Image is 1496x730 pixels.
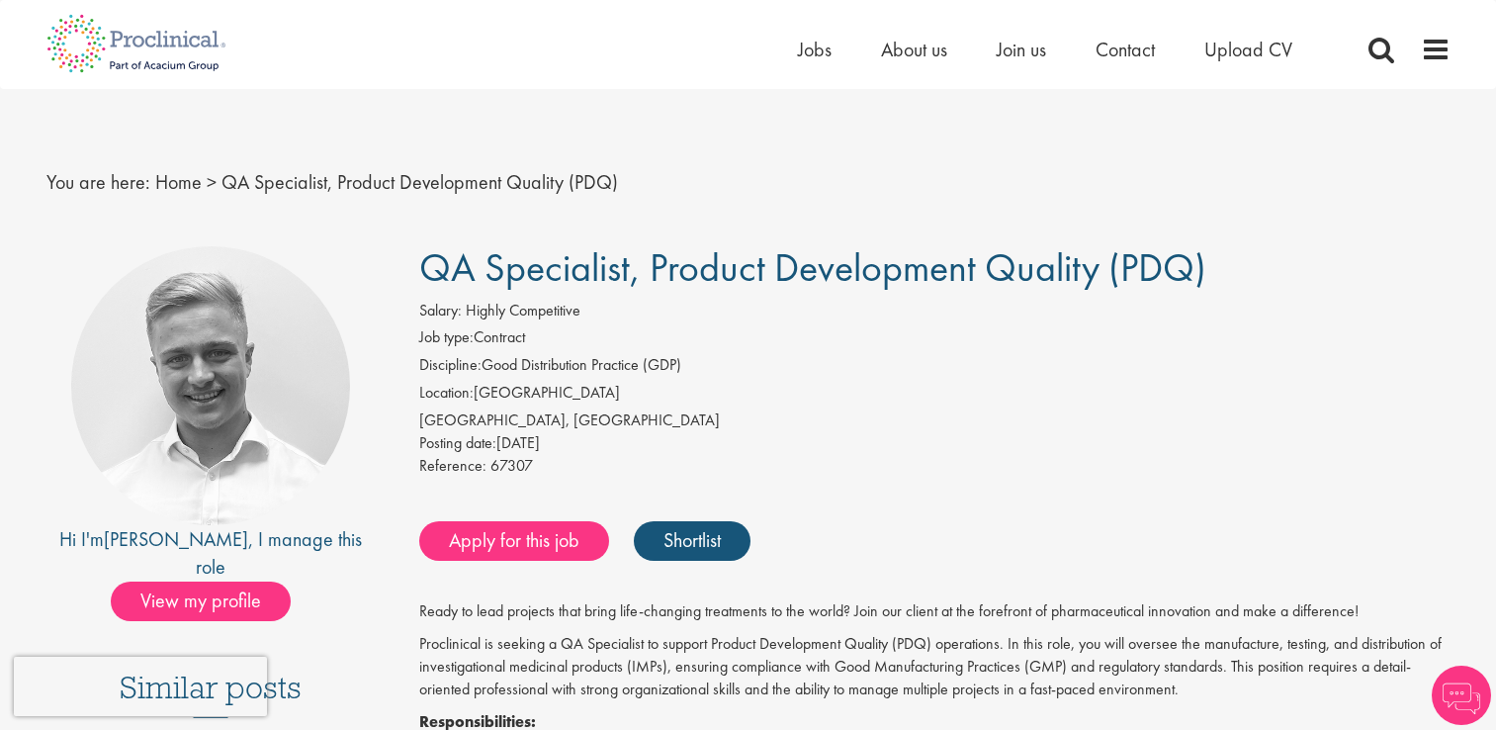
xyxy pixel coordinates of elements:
a: View my profile [111,586,310,611]
li: Contract [419,326,1451,354]
div: [DATE] [419,432,1451,455]
span: View my profile [111,582,291,621]
li: Good Distribution Practice (GDP) [419,354,1451,382]
iframe: reCAPTCHA [14,657,267,716]
span: Posting date: [419,432,496,453]
label: Job type: [419,326,474,349]
a: Shortlist [634,521,750,561]
label: Salary: [419,300,462,322]
a: Apply for this job [419,521,609,561]
a: Contact [1096,37,1155,62]
span: > [207,169,217,195]
p: Proclinical is seeking a QA Specialist to support Product Development Quality (PDQ) operations. I... [419,633,1451,701]
a: Upload CV [1204,37,1292,62]
img: Chatbot [1432,666,1491,725]
label: Location: [419,382,474,405]
div: Hi I'm , I manage this role [46,525,376,582]
p: Ready to lead projects that bring life-changing treatments to the world? Join our client at the f... [419,600,1451,623]
a: Join us [997,37,1046,62]
a: [PERSON_NAME] [104,526,248,552]
div: [GEOGRAPHIC_DATA], [GEOGRAPHIC_DATA] [419,410,1451,432]
label: Reference: [419,455,486,478]
span: 67307 [490,455,533,476]
label: Discipline: [419,354,482,377]
span: Highly Competitive [466,300,580,320]
a: Jobs [798,37,832,62]
span: QA Specialist, Product Development Quality (PDQ) [221,169,618,195]
img: imeage of recruiter Joshua Bye [71,246,350,525]
a: breadcrumb link [155,169,202,195]
span: You are here: [46,169,150,195]
li: [GEOGRAPHIC_DATA] [419,382,1451,410]
span: QA Specialist, Product Development Quality (PDQ) [419,242,1206,293]
a: About us [881,37,947,62]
